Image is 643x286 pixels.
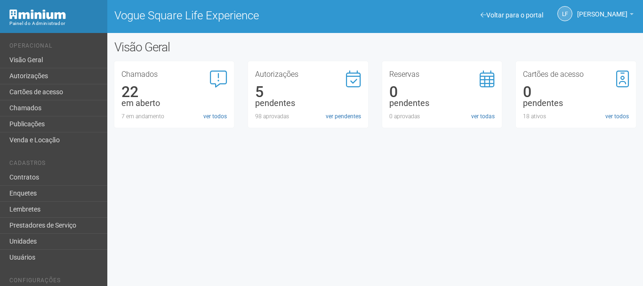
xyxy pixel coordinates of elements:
[523,88,629,96] div: 0
[255,71,361,78] h3: Autorizações
[523,99,629,107] div: pendentes
[121,112,227,121] div: 7 em andamento
[389,88,495,96] div: 0
[557,6,572,21] a: LF
[121,99,227,107] div: em aberto
[255,88,361,96] div: 5
[389,99,495,107] div: pendentes
[326,112,361,121] a: ver pendentes
[577,1,627,18] span: Letícia Florim
[605,112,629,121] a: ver todos
[255,112,361,121] div: 98 aprovadas
[114,40,323,54] h2: Visão Geral
[9,42,100,52] li: Operacional
[471,112,495,121] a: ver todas
[255,99,361,107] div: pendentes
[203,112,227,121] a: ver todos
[114,9,368,22] h1: Vogue Square Life Experience
[523,71,629,78] h3: Cartões de acesso
[389,112,495,121] div: 0 aprovadas
[389,71,495,78] h3: Reservas
[121,71,227,78] h3: Chamados
[577,12,634,19] a: [PERSON_NAME]
[9,19,100,28] div: Painel do Administrador
[121,88,227,96] div: 22
[9,160,100,170] li: Cadastros
[481,11,543,19] a: Voltar para o portal
[9,9,66,19] img: Minium
[523,112,629,121] div: 18 ativos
